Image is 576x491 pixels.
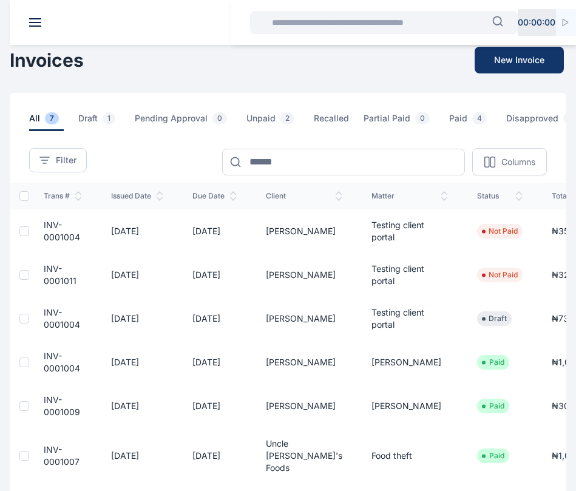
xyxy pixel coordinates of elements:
li: Not Paid [482,270,518,280]
span: Recalled [314,112,349,131]
td: [PERSON_NAME] [357,340,462,384]
td: [DATE] [97,340,178,384]
span: client [266,191,342,201]
a: Recalled [314,112,364,131]
td: [PERSON_NAME] [251,253,357,297]
li: Paid [482,401,504,411]
h1: Invoices [10,49,84,71]
td: [PERSON_NAME] [251,209,357,253]
a: INV-0001004 [44,351,80,373]
span: 2 [280,112,294,124]
td: [DATE] [97,297,178,340]
span: 4 [472,112,487,124]
a: Paid4 [449,112,506,131]
td: [DATE] [97,428,178,484]
a: INV-0001009 [44,394,80,417]
td: Food theft [357,428,462,484]
span: Draft [78,112,120,131]
li: Paid [482,357,504,367]
p: 00 : 00 : 00 [518,16,555,29]
td: [DATE] [178,209,251,253]
span: 0 [415,112,430,124]
td: [DATE] [97,253,178,297]
td: [PERSON_NAME] [357,384,462,428]
a: Draft1 [78,112,135,131]
td: [DATE] [178,340,251,384]
td: [DATE] [178,297,251,340]
a: INV-0001004 [44,307,80,330]
span: Unpaid [246,112,299,131]
span: Due Date [192,191,237,201]
a: INV-0001007 [44,444,80,467]
button: New Invoice [475,47,564,73]
td: [PERSON_NAME] [251,297,357,340]
td: [DATE] [178,384,251,428]
button: Filter [29,148,87,172]
a: Pending Approval0 [135,112,246,131]
td: [PERSON_NAME] [251,340,357,384]
span: status [477,191,523,201]
td: Uncle [PERSON_NAME]'s Foods [251,428,357,484]
span: Paid [449,112,492,131]
td: [DATE] [97,209,178,253]
span: Trans # [44,191,82,201]
span: Partial Paid [364,112,435,131]
span: Matter [371,191,448,201]
td: [DATE] [97,384,178,428]
li: Not Paid [482,226,518,236]
a: All7 [29,112,78,131]
td: [PERSON_NAME] [251,384,357,428]
span: Pending Approval [135,112,232,131]
a: INV-0001011 [44,263,76,286]
span: 7 [45,112,59,124]
td: Testing client portal [357,209,462,253]
span: All [29,112,64,131]
li: Paid [482,451,504,461]
a: INV-0001004 [44,220,80,242]
p: Columns [501,156,535,168]
td: Testing client portal [357,253,462,297]
a: Unpaid2 [246,112,314,131]
span: issued date [111,191,163,201]
span: 1 [103,112,115,124]
li: Draft [482,314,507,323]
td: [DATE] [178,253,251,297]
button: Columns [472,148,547,175]
td: [DATE] [178,428,251,484]
a: Partial Paid0 [364,112,449,131]
span: 0 [212,112,227,124]
span: Filter [56,154,76,166]
td: Testing client portal [357,297,462,340]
